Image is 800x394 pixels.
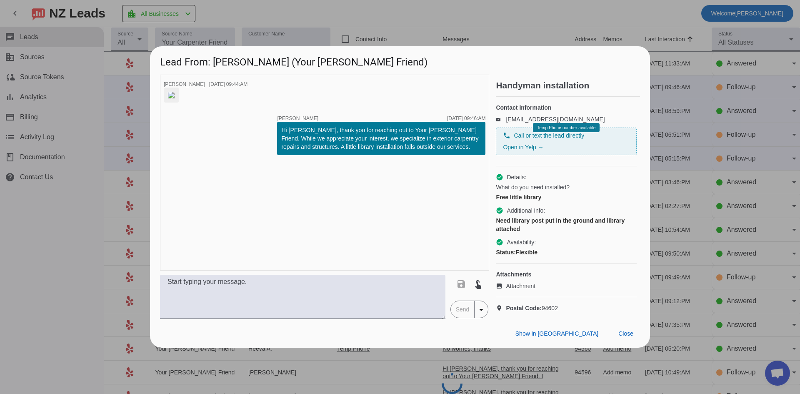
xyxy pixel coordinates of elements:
[496,282,637,290] a: Attachment
[509,326,605,341] button: Show in [GEOGRAPHIC_DATA]
[496,305,506,311] mat-icon: location_on
[496,183,570,191] span: What do you need installed?
[496,283,506,289] mat-icon: image
[507,238,536,246] span: Availability:
[164,81,205,87] span: [PERSON_NAME]
[496,216,637,233] div: Need library post put in the ground and library attached
[506,282,535,290] span: Attachment
[503,132,510,139] mat-icon: phone
[496,249,515,256] strong: Status:
[612,326,640,341] button: Close
[515,330,598,337] span: Show in [GEOGRAPHIC_DATA]
[496,207,503,214] mat-icon: check_circle
[506,304,558,312] span: 94602
[496,103,637,112] h4: Contact information
[496,238,503,246] mat-icon: check_circle
[209,82,247,87] div: [DATE] 09:44:AM
[496,270,637,279] h4: Attachments
[506,116,605,123] a: [EMAIL_ADDRESS][DOMAIN_NAME]
[503,144,543,151] a: Open in Yelp →
[506,305,542,311] strong: Postal Code:
[507,173,526,181] span: Details:
[496,248,637,256] div: Flexible
[496,173,503,181] mat-icon: check_circle
[507,206,545,215] span: Additional info:
[496,117,506,121] mat-icon: email
[281,126,481,151] div: Hi [PERSON_NAME], thank you for reaching out to Your [PERSON_NAME] Friend. While we appreciate yo...
[473,279,483,289] mat-icon: touch_app
[168,92,175,98] img: GxXKw1eKKXzCrY9leIqiog
[496,193,637,201] div: Free little library
[447,116,485,121] div: [DATE] 09:46:AM
[277,116,318,121] span: [PERSON_NAME]
[537,125,595,130] span: Temp Phone number available
[514,131,584,140] span: Call or text the lead directly
[618,330,633,337] span: Close
[150,46,650,74] h1: Lead From: [PERSON_NAME] (Your [PERSON_NAME] Friend)
[496,81,640,90] h2: Handyman installation
[476,305,486,315] mat-icon: arrow_drop_down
